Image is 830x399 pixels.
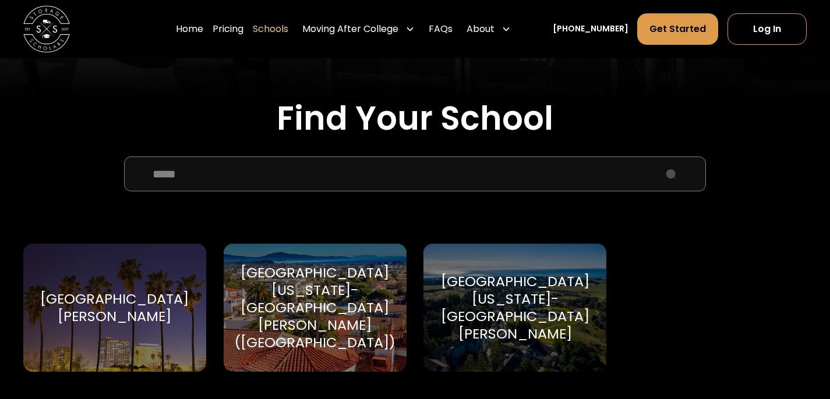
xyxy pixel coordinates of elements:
form: School Select Form [23,156,807,398]
div: [GEOGRAPHIC_DATA][US_STATE]-[GEOGRAPHIC_DATA][PERSON_NAME] ([GEOGRAPHIC_DATA]) [234,264,395,351]
a: [PHONE_NUMBER] [553,23,628,35]
img: Storage Scholars main logo [23,6,70,52]
a: Get Started [637,13,718,45]
a: FAQs [429,13,453,45]
div: About [467,22,495,36]
div: Moving After College [302,22,398,36]
div: Moving After College [298,13,419,45]
a: Go to selected school [423,244,606,372]
a: Pricing [213,13,243,45]
a: Go to selected school [23,244,206,372]
div: About [462,13,515,45]
a: Home [176,13,203,45]
a: home [23,6,70,52]
div: [GEOGRAPHIC_DATA][PERSON_NAME] [37,290,192,325]
div: [GEOGRAPHIC_DATA][US_STATE]-[GEOGRAPHIC_DATA][PERSON_NAME] [437,273,592,343]
a: Schools [253,13,288,45]
h2: Find Your School [23,99,807,138]
a: Go to selected school [224,244,407,372]
a: Log In [727,13,807,45]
